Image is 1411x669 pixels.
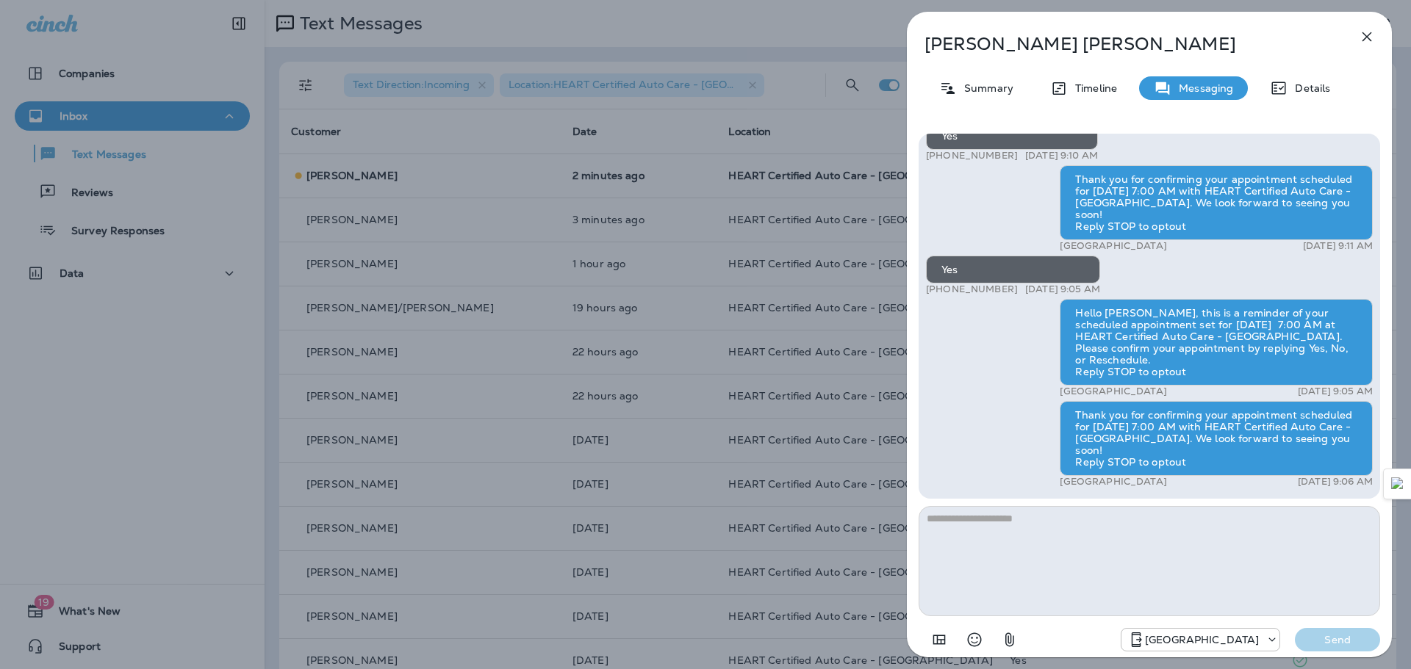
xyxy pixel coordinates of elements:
p: [PHONE_NUMBER] [926,150,1018,162]
p: [DATE] 9:05 AM [1025,283,1100,295]
p: [GEOGRAPHIC_DATA] [1060,386,1166,397]
p: Timeline [1068,82,1117,94]
p: [PHONE_NUMBER] [926,283,1018,295]
p: [GEOGRAPHIC_DATA] [1060,476,1166,488]
p: Messaging [1171,82,1233,94]
p: [GEOGRAPHIC_DATA] [1060,240,1166,252]
img: Detect Auto [1391,477,1404,491]
p: [PERSON_NAME] [PERSON_NAME] [924,34,1326,54]
button: Select an emoji [960,625,989,654]
p: [DATE] 9:11 AM [1303,240,1373,252]
div: Thank you for confirming your appointment scheduled for [DATE] 7:00 AM with HEART Certified Auto ... [1060,401,1373,476]
p: Details [1288,82,1330,94]
div: Hello [PERSON_NAME], this is a reminder of your scheduled appointment set for [DATE] 7:00 AM at H... [1060,299,1373,386]
button: Add in a premade template [924,625,954,654]
div: Thank you for confirming your appointment scheduled for [DATE] 7:00 AM with HEART Certified Auto ... [1060,165,1373,240]
div: +1 (847) 262-3704 [1121,631,1279,648]
p: [DATE] 9:06 AM [1298,476,1373,488]
div: Yes [926,122,1098,150]
p: Summary [957,82,1013,94]
p: [GEOGRAPHIC_DATA] [1145,634,1259,646]
div: Yes [926,256,1100,283]
p: [DATE] 9:10 AM [1025,150,1098,162]
p: [DATE] 9:05 AM [1298,386,1373,397]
